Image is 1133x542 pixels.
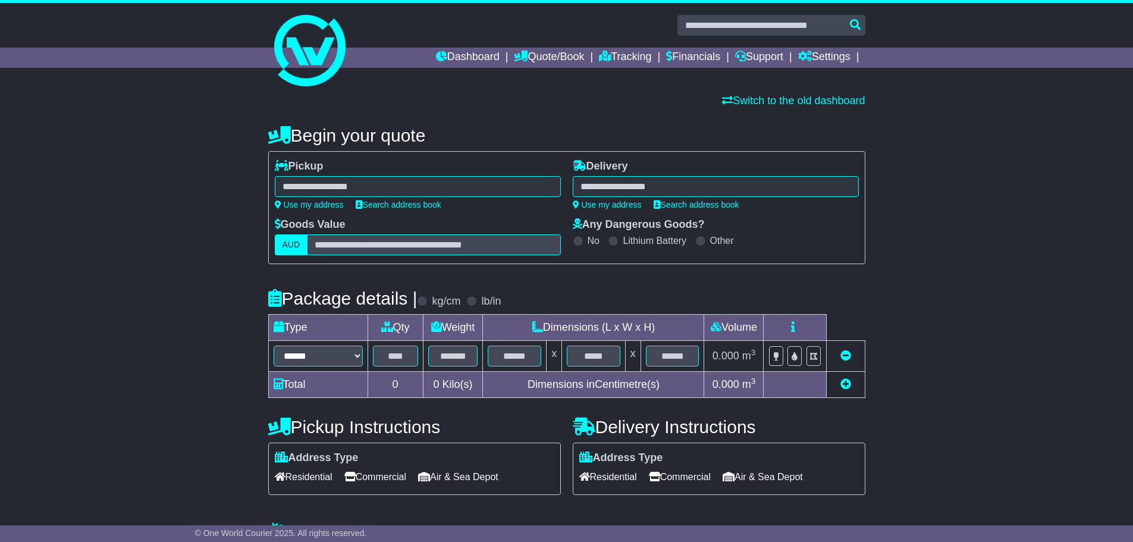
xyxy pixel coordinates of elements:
td: Qty [368,315,423,341]
td: Volume [704,315,764,341]
a: Financials [666,48,720,68]
a: Switch to the old dashboard [722,95,865,106]
a: Search address book [356,200,441,209]
sup: 3 [751,348,756,357]
label: Other [710,235,734,246]
label: Address Type [275,452,359,465]
span: Residential [579,468,637,486]
td: Dimensions in Centimetre(s) [483,372,704,398]
label: No [588,235,600,246]
label: Delivery [573,160,628,173]
span: 0.000 [713,350,739,362]
h4: Pickup Instructions [268,417,561,437]
td: Kilo(s) [423,372,483,398]
label: Address Type [579,452,663,465]
span: 0 [433,378,439,390]
label: Lithium Battery [623,235,686,246]
a: Use my address [573,200,642,209]
span: Commercial [649,468,711,486]
td: Type [268,315,368,341]
a: Tracking [599,48,651,68]
h4: Warranty & Insurance [268,522,865,541]
span: Residential [275,468,332,486]
a: Dashboard [436,48,500,68]
span: Air & Sea Depot [723,468,803,486]
a: Add new item [840,378,851,390]
sup: 3 [751,377,756,386]
a: Quote/Book [514,48,584,68]
span: Commercial [344,468,406,486]
td: x [625,341,641,372]
a: Remove this item [840,350,851,362]
label: Goods Value [275,218,346,231]
h4: Begin your quote [268,126,865,145]
td: Total [268,372,368,398]
span: 0.000 [713,378,739,390]
label: Pickup [275,160,324,173]
span: © One World Courier 2025. All rights reserved. [195,528,367,538]
label: lb/in [481,295,501,308]
a: Use my address [275,200,344,209]
h4: Delivery Instructions [573,417,865,437]
td: x [547,341,562,372]
span: Air & Sea Depot [418,468,498,486]
span: m [742,378,756,390]
td: Dimensions (L x W x H) [483,315,704,341]
label: AUD [275,234,308,255]
a: Support [735,48,783,68]
td: Weight [423,315,483,341]
label: Any Dangerous Goods? [573,218,705,231]
h4: Package details | [268,289,418,308]
td: 0 [368,372,423,398]
a: Settings [798,48,850,68]
a: Search address book [654,200,739,209]
label: kg/cm [432,295,460,308]
span: m [742,350,756,362]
